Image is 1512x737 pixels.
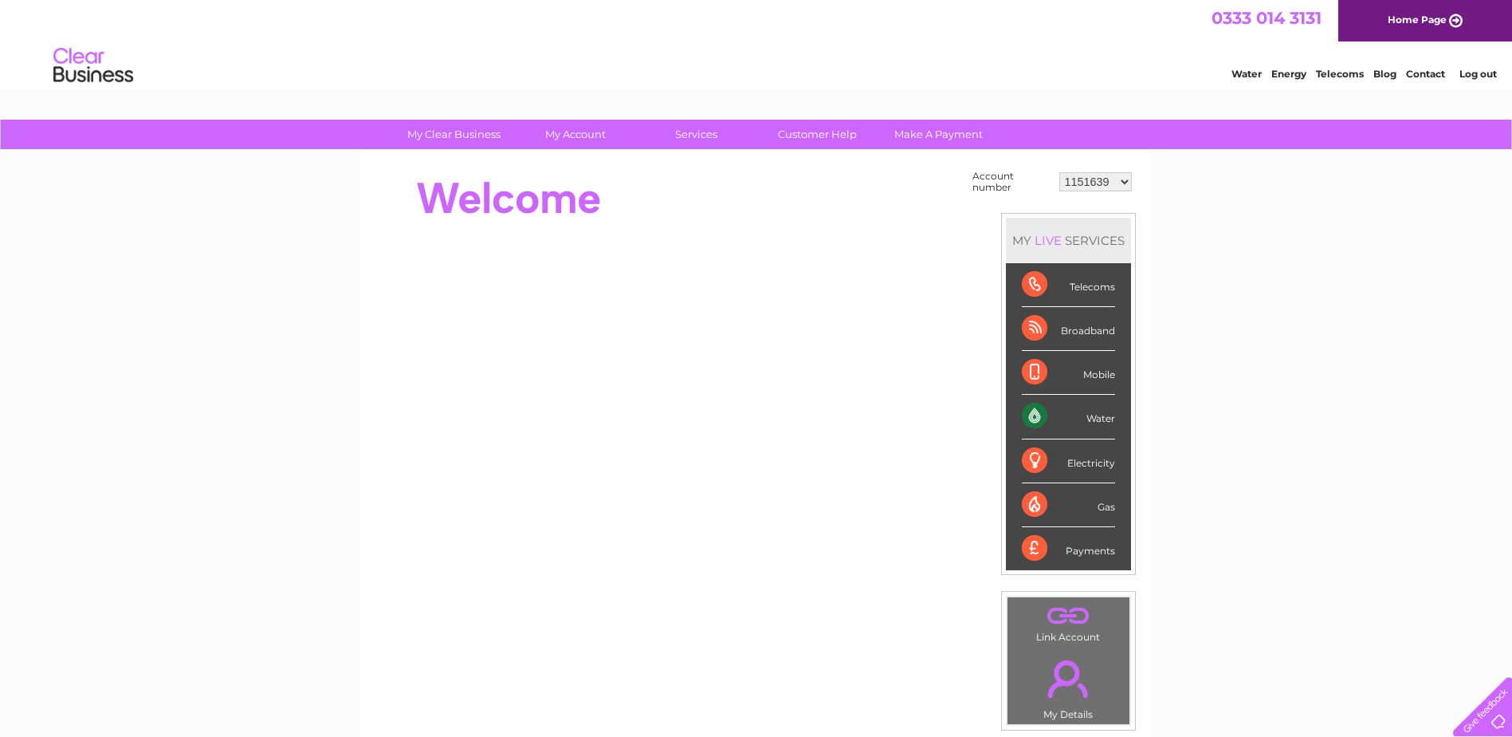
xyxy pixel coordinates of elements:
[1011,651,1125,707] a: .
[1212,8,1322,28] a: 0333 014 3131
[968,167,1055,197] td: Account number
[388,120,520,149] a: My Clear Business
[1007,597,1130,647] td: Link Account
[752,120,883,149] a: Customer Help
[1022,307,1115,351] div: Broadband
[1006,218,1131,263] div: MY SERVICES
[1022,263,1115,307] div: Telecoms
[1007,647,1130,725] td: My Details
[1022,395,1115,439] div: Water
[630,120,762,149] a: Services
[1231,68,1262,80] a: Water
[1022,439,1115,483] div: Electricity
[873,120,1004,149] a: Make A Payment
[1373,68,1396,80] a: Blog
[1022,351,1115,395] div: Mobile
[1031,233,1065,248] div: LIVE
[1406,68,1445,80] a: Contact
[380,9,1133,77] div: Clear Business is a trading name of Verastar Limited (registered in [GEOGRAPHIC_DATA] No. 3667643...
[1459,68,1497,80] a: Log out
[1316,68,1364,80] a: Telecoms
[509,120,641,149] a: My Account
[1022,527,1115,570] div: Payments
[1011,601,1125,629] a: .
[1022,483,1115,527] div: Gas
[1271,68,1306,80] a: Energy
[53,41,134,90] img: logo.png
